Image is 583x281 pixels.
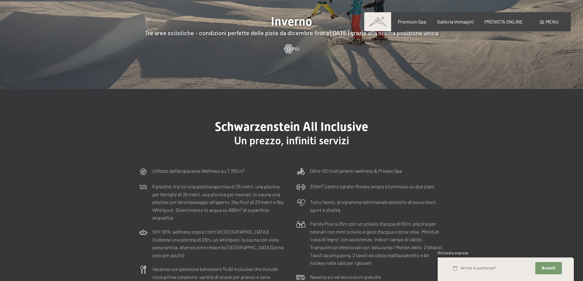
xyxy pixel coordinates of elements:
[284,46,299,52] a: Di più
[546,19,559,24] span: Menu
[310,167,402,175] p: Oltre 100 trattamenti wellness & Private Spa
[484,19,523,24] a: PRENOTA ONLINE
[398,19,426,24] a: Premium Spa
[215,120,368,134] span: Schwarzenstein All Inclusive
[310,198,445,214] p: Tutto l’anno, programma settimanale assistito di escursioni, sport e vitalità
[310,183,435,190] p: 200m² Centro cardio-fitness ampio e luminoso su due piani
[437,19,474,24] a: Galleria immagini
[152,167,245,175] p: Utilizzo dell‘ampia area Wellness su 7.700 m²
[310,220,445,267] p: Family Pool a 25m con un scivolo d'acqua di 60m, piscina per neonati con mini-scivolo e gioci d'a...
[310,273,381,281] p: Navetta sci ed escursioni gratuita
[152,228,287,259] p: SKY SPA: wellness sopra i tetti di [GEOGRAPHIC_DATA]! Godetevi una piscina di 23m, un whirlpool, ...
[535,262,562,275] button: Avanti
[542,265,555,271] span: Avanti
[438,250,468,255] span: Richiesta express
[152,183,287,222] p: 6 piscine, tra cui una piscina sportiva di 25 metri, una piscina per famiglie di 25 metri, una pi...
[234,135,349,147] span: Un prezzo, infiniti servizi
[287,46,299,52] span: Di più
